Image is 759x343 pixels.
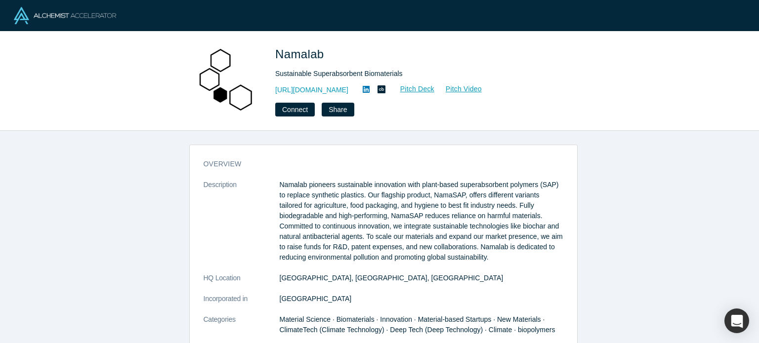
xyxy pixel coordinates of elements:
div: Sustainable Superabsorbent Biomaterials [275,69,552,79]
h3: overview [204,159,549,169]
dd: [GEOGRAPHIC_DATA] [280,294,563,304]
button: Connect [275,103,315,116]
p: Namalab pioneers sustainable innovation with plant-based superabsorbent polymers (SAP) to replace... [280,180,563,263]
img: Alchemist Logo [14,7,116,24]
a: Pitch Video [435,83,482,95]
a: Pitch Deck [389,83,435,95]
span: Material Science · Biomaterials · Innovation · Material-based Startups · New Materials · ClimateT... [280,315,555,334]
dt: HQ Location [204,273,280,294]
dt: Incorporated in [204,294,280,314]
span: Namalab [275,47,328,61]
button: Share [322,103,354,116]
dt: Description [204,180,280,273]
img: Namalab's Logo [192,45,261,114]
a: [URL][DOMAIN_NAME] [275,85,348,95]
dd: [GEOGRAPHIC_DATA], [GEOGRAPHIC_DATA], [GEOGRAPHIC_DATA] [280,273,563,283]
